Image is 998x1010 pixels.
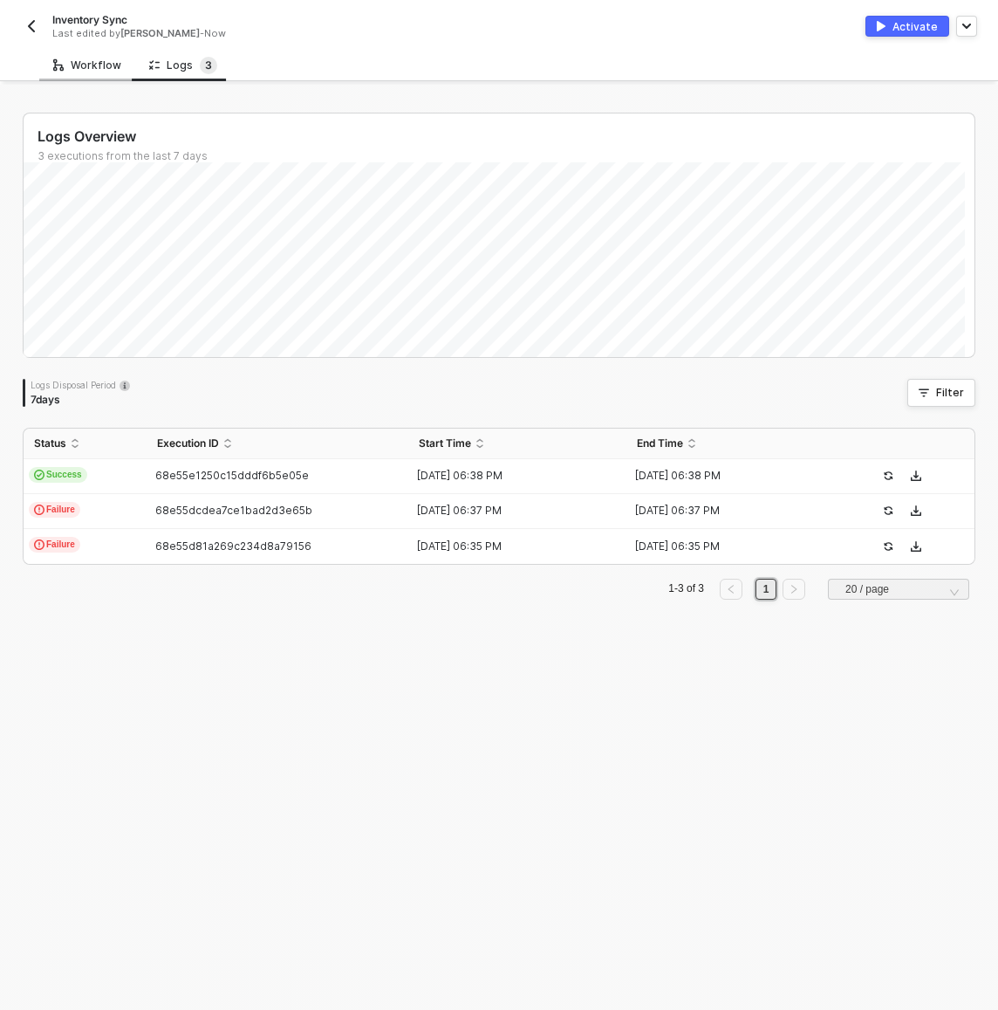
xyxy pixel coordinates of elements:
[408,504,612,518] div: [DATE] 06:37 PM
[865,16,949,37] button: activateActivate
[883,541,893,552] span: icon-success-page
[205,58,212,72] span: 3
[21,16,42,37] button: back
[408,469,612,483] div: [DATE] 06:38 PM
[877,21,885,31] img: activate
[34,539,44,550] span: icon-exclamation
[637,436,683,450] span: End Time
[758,580,775,599] a: 1
[52,12,127,27] span: Inventory Sync
[838,580,959,599] input: Page Size
[38,149,974,163] div: 3 executions from the last 7 days
[34,436,66,450] span: Status
[626,504,831,518] div: [DATE] 06:37 PM
[883,471,893,481] span: icon-success-page
[755,579,776,600] li: 1
[911,471,921,481] span: icon-download
[717,579,745,600] li: Previous Page
[155,469,309,482] span: 68e55e1250c15dddf6b5e05e
[936,386,964,400] div: Filter
[845,576,959,602] span: 20 / page
[907,379,975,407] button: Filter
[31,393,130,407] div: 7 days
[24,429,147,459] th: Status
[147,429,408,459] th: Execution ID
[720,579,742,600] button: left
[149,57,217,74] div: Logs
[38,127,974,146] div: Logs Overview
[783,579,805,600] button: right
[626,539,831,553] div: [DATE] 06:35 PM
[155,539,311,553] span: 68e55d81a269c234d8a79156
[911,541,921,552] span: icon-download
[892,19,938,34] div: Activate
[31,379,130,391] div: Logs Disposal Period
[789,584,799,594] span: right
[200,57,217,74] sup: 3
[408,429,626,459] th: Start Time
[29,537,80,553] span: Failure
[120,27,200,39] span: [PERSON_NAME]
[828,579,969,607] div: Page Size
[29,467,87,483] span: Success
[666,579,707,600] li: 1-3 of 3
[52,27,459,40] div: Last edited by - Now
[29,502,80,518] span: Failure
[419,436,471,450] span: Start Time
[34,505,44,515] span: icon-exclamation
[780,579,808,600] li: Next Page
[883,505,893,516] span: icon-success-page
[911,505,921,516] span: icon-download
[34,470,44,480] span: icon-cards
[626,469,831,483] div: [DATE] 06:38 PM
[726,584,736,594] span: left
[157,436,219,450] span: Execution ID
[408,539,612,553] div: [DATE] 06:35 PM
[155,504,312,517] span: 68e55dcdea7ce1bad2d3e65b
[626,429,844,459] th: End Time
[53,58,121,72] div: Workflow
[24,19,38,33] img: back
